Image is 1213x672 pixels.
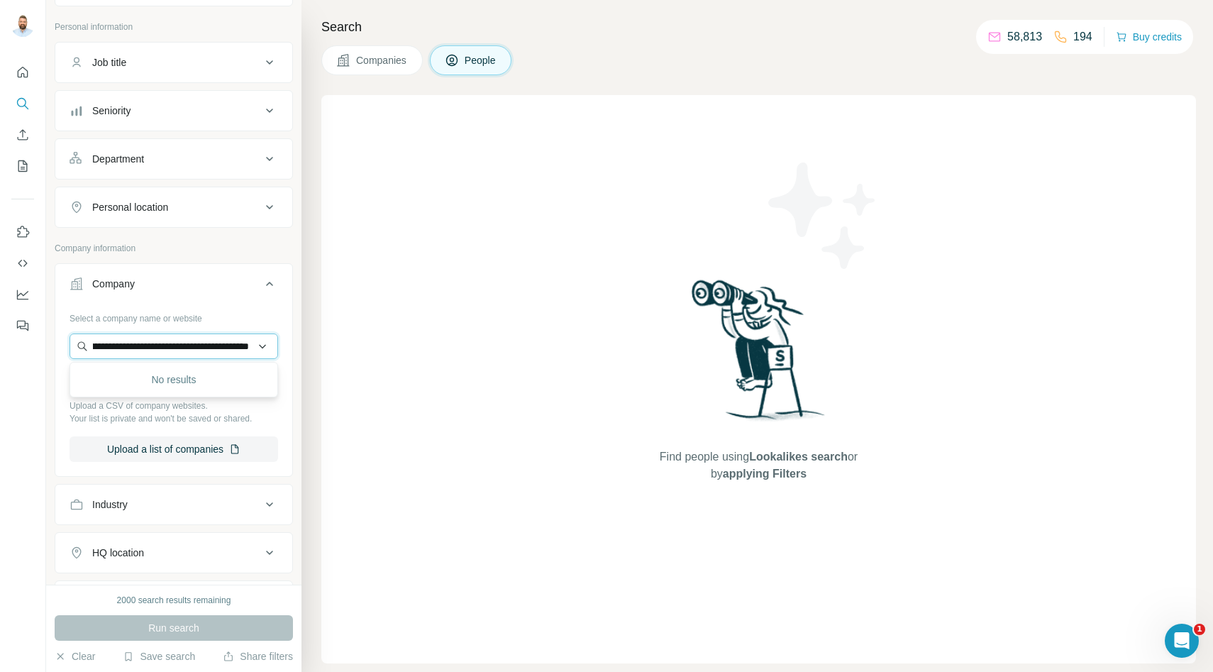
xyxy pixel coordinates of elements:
span: 1 [1194,624,1205,635]
img: Avatar [11,14,34,37]
button: Job title [55,45,292,79]
button: Seniority [55,94,292,128]
div: HQ location [92,546,144,560]
button: Search [11,91,34,116]
div: 2000 search results remaining [117,594,231,607]
button: Dashboard [11,282,34,307]
p: Your list is private and won't be saved or shared. [70,412,278,425]
button: HQ location [55,536,292,570]
button: Use Surfe API [11,250,34,276]
img: Surfe Illustration - Stars [759,152,887,280]
button: Feedback [11,313,34,338]
p: Personal information [55,21,293,33]
p: Upload a CSV of company websites. [70,400,278,412]
div: Industry [92,497,128,512]
p: 194 [1073,28,1092,45]
iframe: Intercom live chat [1165,624,1199,658]
img: Surfe Illustration - Woman searching with binoculars [685,276,833,434]
p: Company information [55,242,293,255]
div: Department [92,152,144,166]
div: No results [73,365,275,394]
button: Company [55,267,292,307]
div: Select a company name or website [70,307,278,325]
span: Companies [356,53,408,67]
button: Save search [123,649,195,663]
h4: Search [321,17,1196,37]
button: Clear [55,649,95,663]
button: Buy credits [1116,27,1182,47]
span: Find people using or by [645,448,872,483]
span: People [465,53,497,67]
button: Share filters [223,649,293,663]
div: Company [92,277,135,291]
button: Personal location [55,190,292,224]
button: Annual revenue ($) [55,584,292,618]
button: Upload a list of companies [70,436,278,462]
span: Lookalikes search [749,451,848,463]
button: Industry [55,488,292,522]
div: Job title [92,55,126,70]
div: Seniority [92,104,131,118]
button: Enrich CSV [11,122,34,148]
button: Use Surfe on LinkedIn [11,219,34,245]
div: Personal location [92,200,168,214]
button: Department [55,142,292,176]
p: 58,813 [1007,28,1042,45]
button: My lists [11,153,34,179]
span: applying Filters [723,468,807,480]
button: Quick start [11,60,34,85]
